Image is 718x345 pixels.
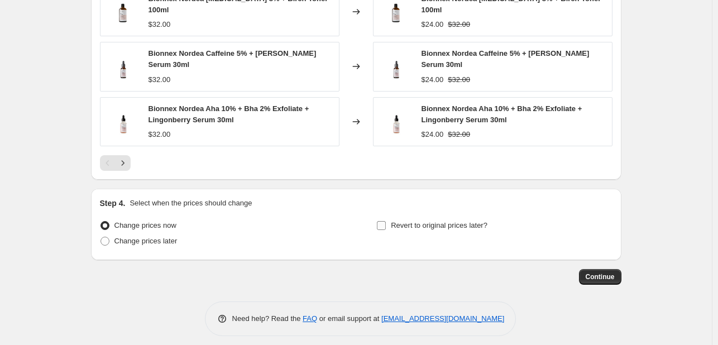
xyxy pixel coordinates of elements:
[381,314,504,323] a: [EMAIL_ADDRESS][DOMAIN_NAME]
[391,221,487,229] span: Revert to original prices later?
[114,237,178,245] span: Change prices later
[106,105,140,138] img: Packshots-2023-12-15T163338.598_80x.png
[379,105,413,138] img: Packshots-2023-12-15T163338.598_80x.png
[149,104,309,124] span: Bionnex Nordea Aha 10% + Bha 2% Exfoliate + Lingonberry Serum 30ml
[579,269,621,285] button: Continue
[422,19,444,30] div: $24.00
[149,74,171,85] div: $32.00
[149,19,171,30] div: $32.00
[115,155,131,171] button: Next
[448,19,470,30] strike: $32.00
[317,314,381,323] span: or email support at
[422,49,590,69] span: Bionnex Nordea Caffeine 5% + [PERSON_NAME] Serum 30ml
[303,314,317,323] a: FAQ
[149,129,171,140] div: $32.00
[448,129,470,140] strike: $32.00
[448,74,470,85] strike: $32.00
[100,155,131,171] nav: Pagination
[422,104,582,124] span: Bionnex Nordea Aha 10% + Bha 2% Exfoliate + Lingonberry Serum 30ml
[422,129,444,140] div: $24.00
[232,314,303,323] span: Need help? Read the
[114,221,176,229] span: Change prices now
[379,50,413,83] img: Packshots-2023-12-15T163154.579_80x.png
[149,49,317,69] span: Bionnex Nordea Caffeine 5% + [PERSON_NAME] Serum 30ml
[100,198,126,209] h2: Step 4.
[422,74,444,85] div: $24.00
[106,50,140,83] img: Packshots-2023-12-15T163154.579_80x.png
[586,272,615,281] span: Continue
[130,198,252,209] p: Select when the prices should change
